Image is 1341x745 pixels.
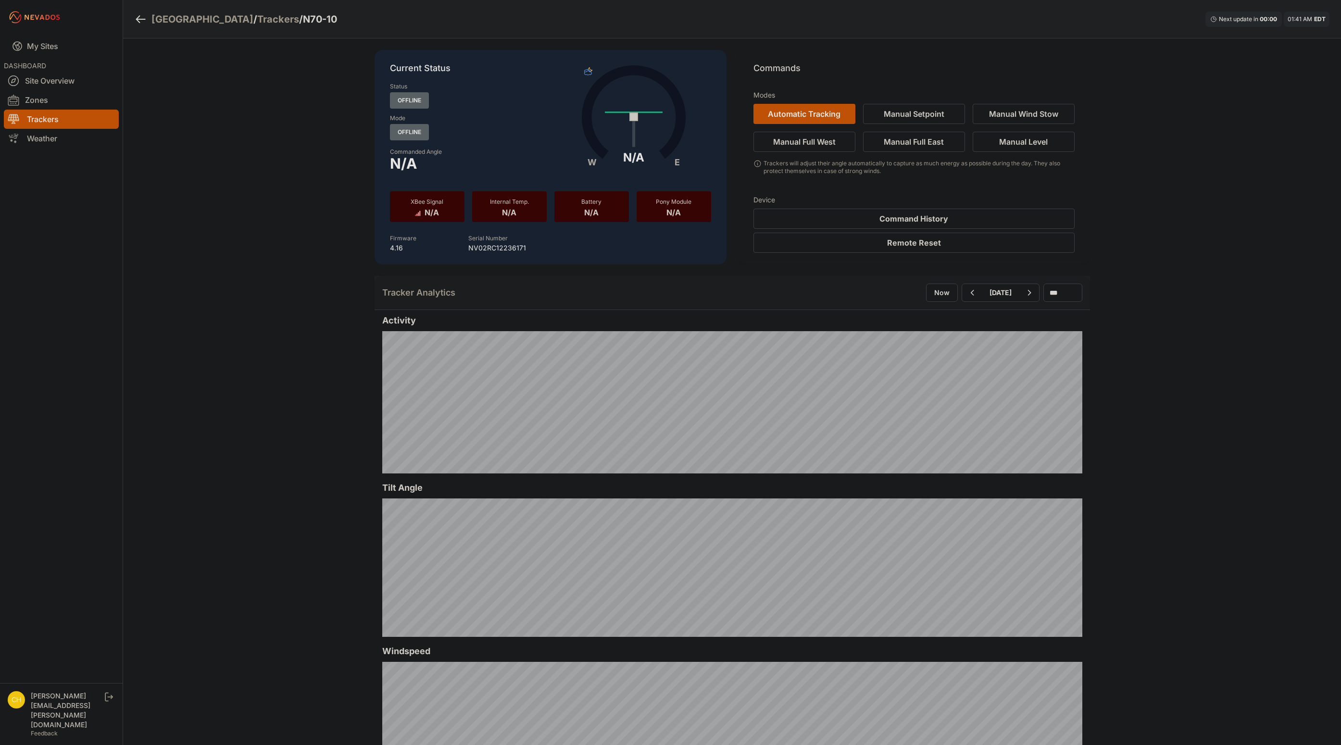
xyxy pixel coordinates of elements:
[425,206,439,217] span: N/A
[303,12,337,26] h3: N70-10
[1288,15,1312,23] span: 01:41 AM
[390,235,416,242] label: Firmware
[4,90,119,110] a: Zones
[753,233,1075,253] button: Remote Reset
[390,114,405,122] label: Mode
[863,104,965,124] button: Manual Setpoint
[468,235,508,242] label: Serial Number
[4,110,119,129] a: Trackers
[656,198,691,205] span: Pony Module
[390,158,417,169] span: N/A
[753,62,1075,83] p: Commands
[502,206,516,217] span: N/A
[863,132,965,152] button: Manual Full East
[8,691,25,708] img: chris.young@nevados.solar
[390,243,416,253] p: 4.16
[8,10,62,25] img: Nevados
[382,481,1082,495] h2: Tilt Angle
[490,198,529,205] span: Internal Temp.
[4,71,119,90] a: Site Overview
[4,129,119,148] a: Weather
[666,206,681,217] span: N/A
[584,206,599,217] span: N/A
[753,209,1075,229] button: Command History
[926,284,958,302] button: Now
[753,132,855,152] button: Manual Full West
[31,730,58,737] a: Feedback
[4,35,119,58] a: My Sites
[135,7,337,32] nav: Breadcrumb
[299,12,303,26] span: /
[581,198,602,205] span: Battery
[973,104,1075,124] button: Manual Wind Stow
[382,314,1082,327] h2: Activity
[468,243,526,253] p: NV02RC12236171
[390,83,407,90] label: Status
[382,286,455,299] h2: Tracker Analytics
[390,92,429,109] span: Offline
[1219,15,1258,23] span: Next update in
[151,12,253,26] a: [GEOGRAPHIC_DATA]
[623,150,644,165] div: N/A
[411,198,443,205] span: XBee Signal
[1260,15,1277,23] div: 00 : 00
[973,132,1075,152] button: Manual Level
[390,124,429,140] span: Offline
[382,645,1082,658] h2: Windspeed
[1314,15,1326,23] span: EDT
[257,12,299,26] a: Trackers
[390,148,545,156] label: Commanded Angle
[753,195,1075,205] h3: Device
[753,90,775,100] h3: Modes
[31,691,103,730] div: [PERSON_NAME][EMAIL_ADDRESS][PERSON_NAME][DOMAIN_NAME]
[390,62,711,83] p: Current Status
[764,160,1074,175] div: Trackers will adjust their angle automatically to capture as much energy as possible during the d...
[4,62,46,70] span: DASHBOARD
[753,104,855,124] button: Automatic Tracking
[982,284,1019,301] button: [DATE]
[253,12,257,26] span: /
